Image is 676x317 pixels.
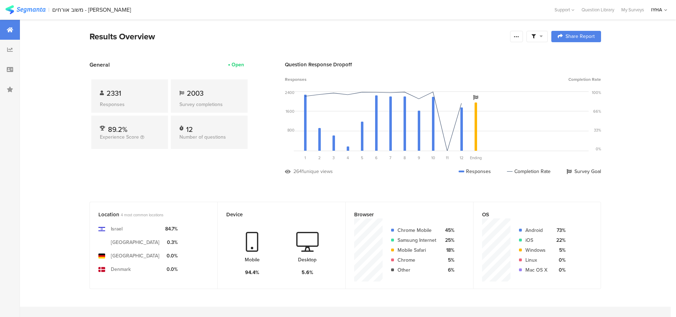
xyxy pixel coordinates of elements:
span: 9 [418,155,420,161]
i: Survey Goal [473,95,478,100]
span: 3 [332,155,335,161]
div: 5% [442,256,454,264]
span: 5 [361,155,363,161]
div: Chrome Mobile [398,227,436,234]
div: 0.0% [165,252,178,260]
div: Israel [111,225,123,233]
span: 2 [318,155,321,161]
div: Survey Goal [567,168,601,175]
div: Windows [525,246,547,254]
div: Linux [525,256,547,264]
div: | [48,6,49,14]
div: Desktop [298,256,317,263]
div: Chrome [398,256,436,264]
div: 84.7% [165,225,178,233]
div: 0% [553,266,566,274]
div: 18% [442,246,454,254]
span: 2003 [187,88,204,99]
span: 8 [404,155,406,161]
div: 0% [596,146,601,152]
div: Denmark [111,266,131,273]
div: 22% [553,237,566,244]
span: 1 [304,155,306,161]
div: Support [555,4,574,15]
div: 73% [553,227,566,234]
span: 89.2% [108,124,128,135]
div: 5.6% [302,269,313,276]
div: Open [232,61,244,68]
img: segmanta logo [5,5,45,14]
div: [GEOGRAPHIC_DATA] [111,252,159,260]
div: 25% [442,237,454,244]
div: 45% [442,227,454,234]
span: Share Report [566,34,595,39]
div: unique views [304,168,333,175]
span: Experience Score [100,133,139,141]
span: Completion Rate [568,76,601,83]
div: 6% [442,266,454,274]
div: 1600 [286,109,294,114]
div: Other [398,266,436,274]
div: Device [226,211,325,218]
div: [GEOGRAPHIC_DATA] [111,239,159,246]
span: Responses [285,76,307,83]
div: Responses [459,168,491,175]
div: 94.4% [245,269,259,276]
a: Question Library [578,6,618,13]
span: 4 most common locations [121,212,163,218]
div: Location [98,211,197,218]
div: Mobile Safari [398,246,436,254]
div: Results Overview [90,30,507,43]
div: משוב אורחים - [PERSON_NAME] [52,6,131,13]
div: 0.0% [165,266,178,273]
div: Completion Rate [507,168,551,175]
div: 100% [592,90,601,95]
div: OS [482,211,580,218]
div: 66% [593,109,601,114]
span: 7 [389,155,391,161]
div: 12 [186,124,193,131]
span: Number of questions [179,133,226,141]
span: 4 [347,155,349,161]
span: General [90,61,110,69]
div: Survey completions [179,101,239,108]
div: Samsung Internet [398,237,436,244]
div: 0% [553,256,566,264]
span: 10 [431,155,435,161]
div: iOS [525,237,547,244]
div: 5% [553,246,566,254]
div: Android [525,227,547,234]
span: 2331 [107,88,121,99]
div: IYHA [651,6,662,13]
span: 11 [446,155,449,161]
div: Browser [354,211,453,218]
div: Mobile [245,256,260,263]
a: My Surveys [618,6,648,13]
div: Question Response Dropoff [285,61,601,68]
div: Ending [469,155,483,161]
div: 2400 [285,90,294,95]
div: 2641 [293,168,304,175]
div: 33% [594,127,601,133]
span: 6 [375,155,378,161]
span: 12 [460,155,464,161]
div: Responses [100,101,159,108]
div: Mac OS X [525,266,547,274]
div: 800 [287,127,294,133]
div: 0.3% [165,239,178,246]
